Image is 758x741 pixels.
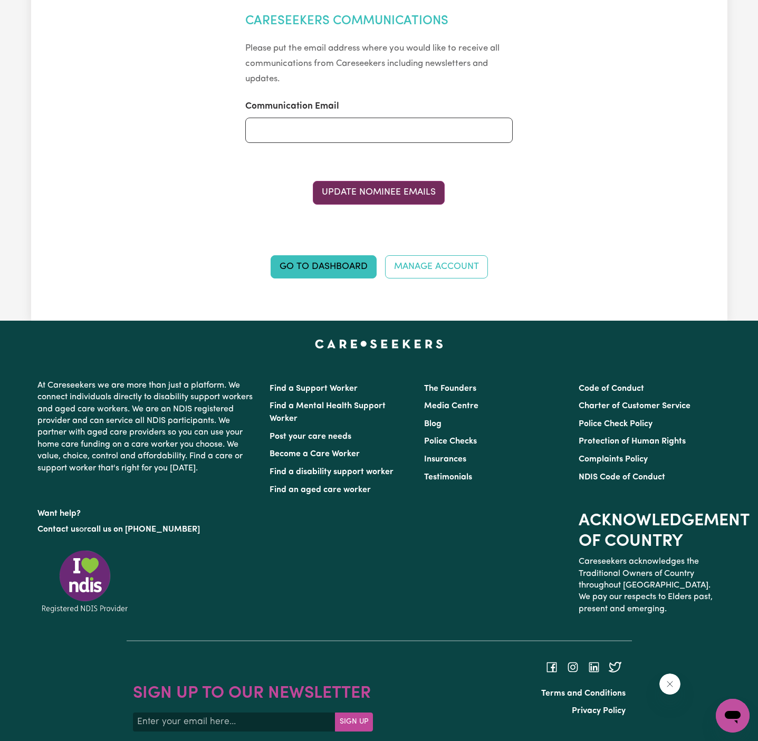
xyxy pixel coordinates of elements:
a: Protection of Human Rights [579,437,686,446]
a: Find a Mental Health Support Worker [270,402,386,423]
a: Blog [424,420,442,428]
a: Find an aged care worker [270,486,371,494]
h2: Careseekers Communications [245,14,513,29]
a: Post your care needs [270,432,351,441]
h2: Sign up to our newsletter [133,684,373,704]
a: Insurances [424,455,466,464]
button: Update Nominee Emails [313,181,445,204]
a: Follow Careseekers on Twitter [609,663,621,671]
a: Code of Conduct [579,384,644,393]
a: Contact us [37,525,79,534]
a: call us on [PHONE_NUMBER] [87,525,200,534]
a: The Founders [424,384,476,393]
p: Want help? [37,504,257,519]
p: At Careseekers we are more than just a platform. We connect individuals directly to disability su... [37,376,257,478]
a: Police Checks [424,437,477,446]
iframe: Close message [659,673,680,695]
button: Subscribe [335,713,373,732]
a: Go to Dashboard [271,255,377,278]
a: Become a Care Worker [270,450,360,458]
a: Testimonials [424,473,472,482]
p: Careseekers acknowledges the Traditional Owners of Country throughout [GEOGRAPHIC_DATA]. We pay o... [579,552,721,619]
a: Complaints Policy [579,455,648,464]
a: Find a disability support worker [270,468,394,476]
input: Enter your email here... [133,713,335,732]
a: Follow Careseekers on LinkedIn [588,663,600,671]
a: Follow Careseekers on Facebook [545,663,558,671]
a: Charter of Customer Service [579,402,690,410]
a: Terms and Conditions [541,689,626,698]
a: Find a Support Worker [270,384,358,393]
a: Manage Account [385,255,488,278]
a: Follow Careseekers on Instagram [567,663,579,671]
span: Need any help? [6,7,64,16]
small: Please put the email address where you would like to receive all communications from Careseekers ... [245,44,500,83]
p: or [37,519,257,540]
a: Police Check Policy [579,420,653,428]
label: Communication Email [245,100,339,113]
iframe: Button to launch messaging window [716,699,750,733]
a: Privacy Policy [572,707,626,715]
h2: Acknowledgement of Country [579,511,721,552]
a: Media Centre [424,402,478,410]
img: Registered NDIS provider [37,548,132,614]
a: NDIS Code of Conduct [579,473,665,482]
a: Careseekers home page [315,340,443,348]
